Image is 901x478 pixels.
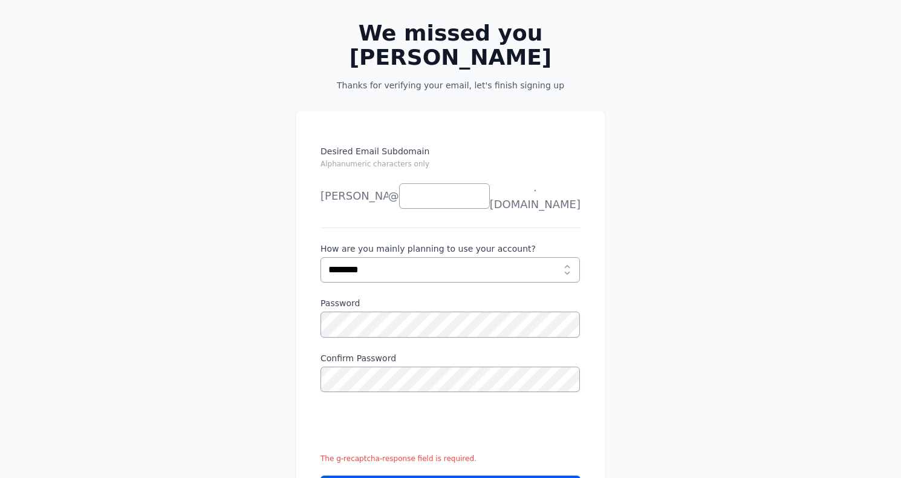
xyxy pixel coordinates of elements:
iframe: reCAPTCHA [320,407,504,454]
li: [PERSON_NAME] [320,184,387,208]
label: Confirm Password [320,352,581,364]
h2: We missed you [PERSON_NAME] [315,21,586,70]
div: The g-recaptcha-response field is required. [320,454,581,463]
small: Alphanumeric characters only [320,160,429,168]
span: .[DOMAIN_NAME] [490,179,581,213]
label: How are you mainly planning to use your account? [320,243,581,255]
label: Desired Email Subdomain [320,145,581,177]
p: Thanks for verifying your email, let's finish signing up [315,79,586,91]
span: @ [388,188,399,205]
label: Password [320,297,581,309]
